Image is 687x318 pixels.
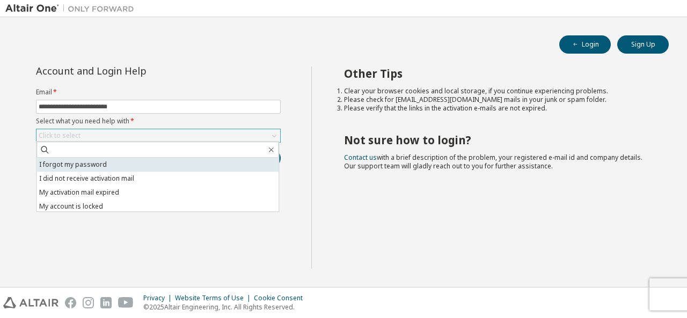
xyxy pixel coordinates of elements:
[344,153,377,162] a: Contact us
[36,88,281,97] label: Email
[36,129,280,142] div: Click to select
[65,297,76,308] img: facebook.svg
[36,117,281,125] label: Select what you need help with
[143,302,309,312] p: © 2025 Altair Engineering, Inc. All Rights Reserved.
[36,158,279,172] li: I forgot my password
[344,87,650,95] li: Clear your browser cookies and local storage, if you continue experiencing problems.
[559,35,611,54] button: Login
[344,133,650,147] h2: Not sure how to login?
[83,297,94,308] img: instagram.svg
[617,35,669,54] button: Sign Up
[344,66,650,80] h2: Other Tips
[254,294,309,302] div: Cookie Consent
[175,294,254,302] div: Website Terms of Use
[5,3,140,14] img: Altair One
[100,297,112,308] img: linkedin.svg
[143,294,175,302] div: Privacy
[118,297,134,308] img: youtube.svg
[344,153,642,171] span: with a brief description of the problem, your registered e-mail id and company details. Our suppo...
[36,66,232,75] div: Account and Login Help
[3,297,59,308] img: altair_logo.svg
[39,131,81,140] div: Click to select
[344,95,650,104] li: Please check for [EMAIL_ADDRESS][DOMAIN_NAME] mails in your junk or spam folder.
[344,104,650,113] li: Please verify that the links in the activation e-mails are not expired.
